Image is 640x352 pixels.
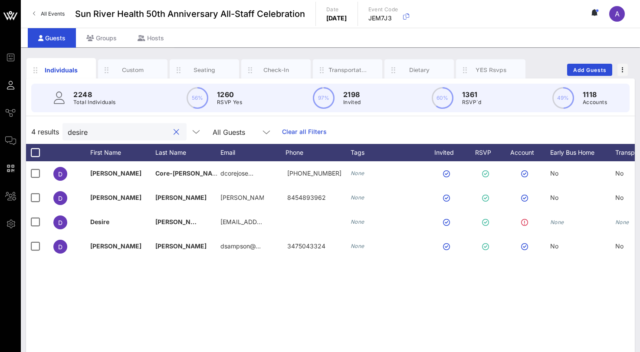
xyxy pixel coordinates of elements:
i: None [615,219,629,225]
span: No [615,242,624,250]
span: No [550,194,558,201]
p: Date [326,5,347,14]
div: RSVP [472,144,502,161]
p: 1260 [217,89,242,100]
span: Add Guests [573,67,607,73]
span: No [550,242,558,250]
span: D [58,219,62,226]
span: No [550,169,558,177]
span: D [58,243,62,251]
div: Hosts [127,28,174,48]
span: 917-842-0244 [287,169,341,177]
div: Tags [351,144,424,161]
p: 1118 [583,89,607,100]
p: Event Code [368,5,398,14]
div: All Guests [207,123,277,140]
div: YES Rsvps [472,66,510,74]
span: Sun River Health 50th Anniversary All-Staff Celebration [75,7,305,20]
span: [PERSON_NAME] [PERSON_NAME] [155,218,259,225]
span: [PERSON_NAME] [90,169,141,177]
div: Early Bus Home [550,144,615,161]
span: [EMAIL_ADDRESS][DOMAIN_NAME] [220,218,325,225]
div: Individuals [42,65,81,75]
span: D [58,195,62,202]
span: 3475043324 [287,242,325,250]
i: None [351,218,364,225]
p: RSVP`d [462,98,482,107]
button: Add Guests [567,64,612,76]
div: Check-In [257,66,295,74]
p: Invited [343,98,361,107]
span: No [615,194,624,201]
button: clear icon [174,128,179,137]
span: A [615,10,620,18]
div: Transportation [328,66,367,74]
span: [PERSON_NAME] [90,242,141,250]
div: Guests [28,28,76,48]
span: 8454893962 [287,194,326,201]
div: Custom [114,66,152,74]
p: 1361 [462,89,482,100]
p: dsampson@… [220,234,261,258]
p: 2248 [73,89,116,100]
i: None [351,194,364,201]
span: D [58,170,62,178]
span: 4 results [31,127,59,137]
p: Accounts [583,98,607,107]
div: All Guests [213,128,245,136]
a: Clear all Filters [282,127,327,137]
p: RSVP Yes [217,98,242,107]
div: Account [502,144,550,161]
p: Total Individuals [73,98,116,107]
div: Dietary [400,66,439,74]
div: A [609,6,625,22]
span: [PERSON_NAME] [90,194,141,201]
p: [DATE] [326,14,347,23]
span: [PERSON_NAME] [155,242,207,250]
p: [PERSON_NAME]@s… [220,186,264,210]
i: None [550,219,564,225]
a: All Events [28,7,70,21]
span: No [615,169,624,177]
i: None [351,170,364,176]
div: Seating [185,66,224,74]
p: 2198 [343,89,361,100]
div: Invited [424,144,472,161]
span: Core-[PERSON_NAME] [155,169,224,177]
div: Groups [76,28,127,48]
span: Desire [90,218,109,225]
p: JEM7J3 [368,14,398,23]
span: All Events [41,10,65,17]
i: None [351,243,364,249]
p: dcorejose… [220,161,253,186]
div: First Name [90,144,155,161]
div: Email [220,144,286,161]
span: [PERSON_NAME] [155,194,207,201]
div: Phone [286,144,351,161]
div: Last Name [155,144,220,161]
